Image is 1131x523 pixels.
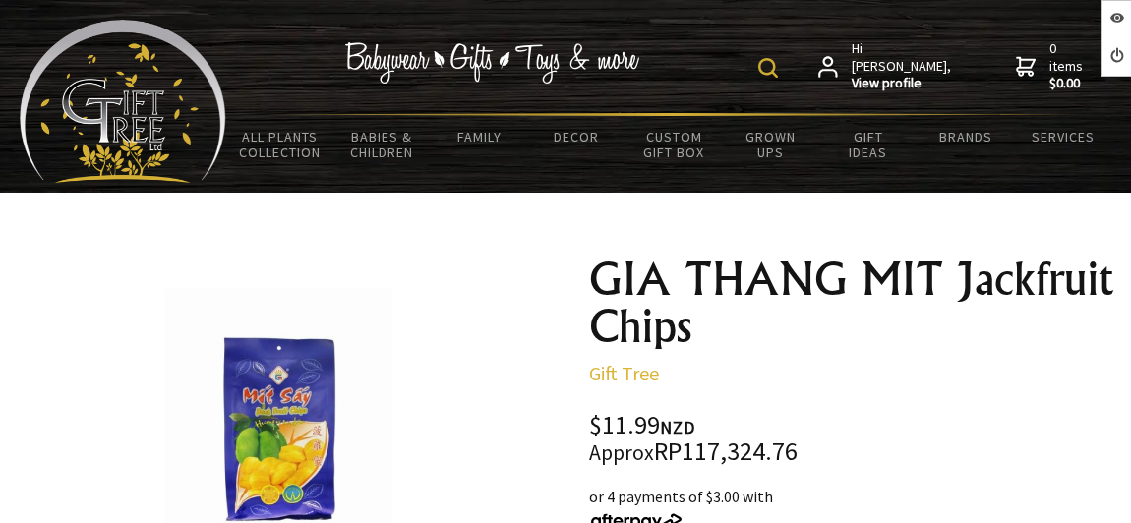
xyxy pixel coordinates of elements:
[589,439,654,466] small: Approx
[528,116,625,157] a: Decor
[333,116,431,173] a: Babies & Children
[226,116,333,173] a: All Plants Collection
[625,116,723,173] a: Custom Gift Box
[852,40,953,92] span: Hi [PERSON_NAME],
[431,116,528,157] a: Family
[758,58,778,78] img: product search
[20,20,226,183] img: Babyware - Gifts - Toys and more...
[818,40,953,92] a: Hi [PERSON_NAME],View profile
[345,42,640,84] img: Babywear - Gifts - Toys & more
[589,361,659,385] a: Gift Tree
[589,256,1115,350] h1: GIA THANG MIT Jackfruit Chips
[819,116,917,173] a: Gift Ideas
[1049,75,1087,92] strong: $0.00
[660,416,695,438] span: NZD
[1014,116,1111,157] a: Services
[589,413,1115,465] div: $11.99 RP117,324.76
[852,75,953,92] strong: View profile
[723,116,820,173] a: Grown Ups
[1049,39,1087,92] span: 0 items
[1016,40,1087,92] a: 0 items$0.00
[917,116,1014,157] a: Brands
